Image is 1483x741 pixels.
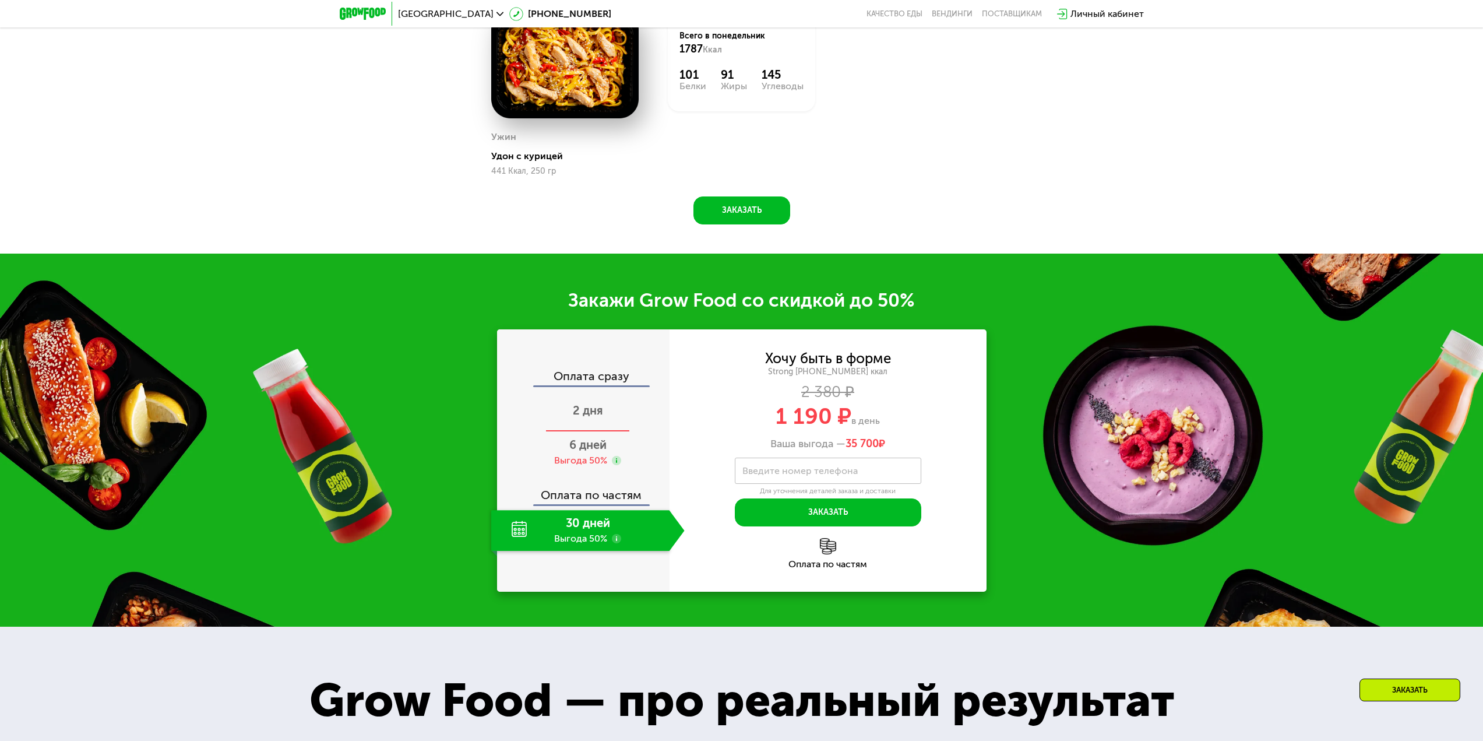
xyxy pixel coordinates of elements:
span: 1 190 ₽ [776,403,851,430]
span: 2 дня [573,403,603,417]
a: [PHONE_NUMBER] [509,7,611,21]
div: Оплата по частям [498,477,670,504]
span: [GEOGRAPHIC_DATA] [398,9,494,19]
img: l6xcnZfty9opOoJh.png [820,538,836,554]
div: Углеводы [762,82,804,91]
div: Ужин [491,128,516,146]
div: Ваша выгода — [670,438,987,451]
button: Заказать [735,498,921,526]
span: в день [851,415,880,426]
span: Ккал [703,45,722,55]
div: Личный кабинет [1070,7,1144,21]
a: Вендинги [932,9,973,19]
button: Заказать [693,196,790,224]
div: Для уточнения деталей заказа и доставки [735,487,921,496]
a: Качество еды [866,9,922,19]
div: Выгода 50% [554,454,607,467]
div: 91 [721,68,747,82]
div: Strong [PHONE_NUMBER] ккал [670,367,987,377]
div: Белки [679,82,706,91]
span: 1787 [679,43,703,55]
div: 2 380 ₽ [670,386,987,399]
div: Жиры [721,82,747,91]
div: Удон с курицей [491,150,648,162]
div: 441 Ккал, 250 гр [491,167,639,176]
div: 145 [762,68,804,82]
span: ₽ [846,438,885,451]
div: Оплата по частям [670,560,987,569]
div: Всего в понедельник [679,30,804,56]
span: 6 дней [569,438,607,452]
div: Заказать [1359,679,1460,701]
label: Введите номер телефона [742,468,858,474]
div: 101 [679,68,706,82]
div: Grow Food — про реальный результат [274,665,1209,736]
span: 35 700 [846,437,879,450]
div: Хочу быть в форме [765,352,891,365]
div: Оплата сразу [498,370,670,385]
div: поставщикам [982,9,1042,19]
